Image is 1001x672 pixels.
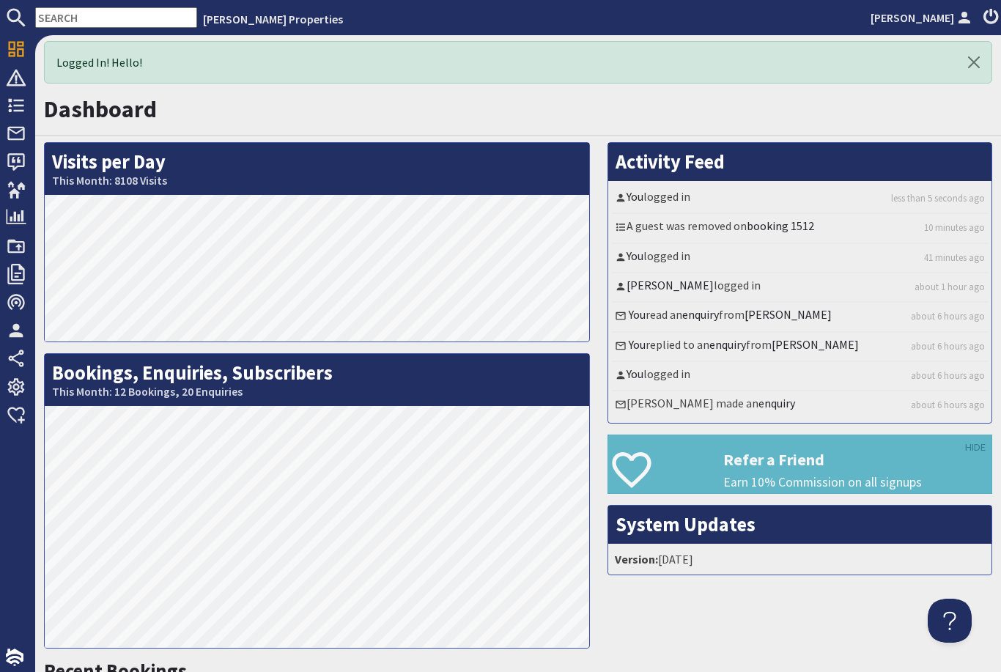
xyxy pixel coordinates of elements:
[924,221,985,235] a: 10 minutes ago
[615,552,658,566] strong: Version:
[723,450,991,469] h3: Refer a Friend
[45,354,589,406] h2: Bookings, Enquiries, Subscribers
[203,12,343,26] a: [PERSON_NAME] Properties
[965,440,986,456] a: HIDE
[911,339,985,353] a: about 6 hours ago
[612,362,988,391] li: logged in
[6,649,23,666] img: staytech_i_w-64f4e8e9ee0a9c174fd5317b4b171b261742d2d393467e5bdba4413f4f884c10.svg
[45,143,589,195] h2: Visits per Day
[924,251,985,265] a: 41 minutes ago
[612,391,988,419] li: [PERSON_NAME] made an
[871,9,975,26] a: [PERSON_NAME]
[911,369,985,383] a: about 6 hours ago
[35,7,197,28] input: SEARCH
[915,280,985,294] a: about 1 hour ago
[747,218,814,233] a: booking 1512
[612,185,988,214] li: logged in
[758,396,795,410] a: enquiry
[911,398,985,412] a: about 6 hours ago
[627,366,643,381] a: You
[612,547,988,571] li: [DATE]
[616,512,756,536] a: System Updates
[612,244,988,273] li: logged in
[891,191,985,205] a: less than 5 seconds ago
[616,149,725,174] a: Activity Feed
[612,303,988,332] li: read an from
[627,189,643,204] a: You
[607,435,992,494] a: Refer a Friend Earn 10% Commission on all signups
[629,337,646,352] a: You
[612,273,988,303] li: logged in
[627,248,643,263] a: You
[52,385,582,399] small: This Month: 12 Bookings, 20 Enquiries
[52,174,582,188] small: This Month: 8108 Visits
[745,307,832,322] a: [PERSON_NAME]
[682,307,719,322] a: enquiry
[709,337,746,352] a: enquiry
[44,95,157,124] a: Dashboard
[612,333,988,362] li: replied to an from
[629,307,646,322] a: You
[612,214,988,243] li: A guest was removed on
[627,278,714,292] a: [PERSON_NAME]
[911,309,985,323] a: about 6 hours ago
[928,599,972,643] iframe: Toggle Customer Support
[723,473,991,492] p: Earn 10% Commission on all signups
[772,337,859,352] a: [PERSON_NAME]
[44,41,992,84] div: Logged In! Hello!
